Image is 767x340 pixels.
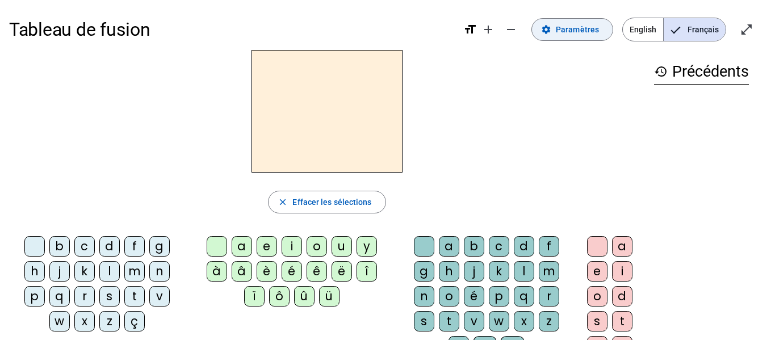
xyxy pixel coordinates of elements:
div: s [414,311,434,331]
div: h [24,261,45,282]
div: i [282,236,302,257]
div: n [414,286,434,307]
div: c [489,236,509,257]
div: g [414,261,434,282]
mat-icon: settings [541,24,551,35]
div: o [307,236,327,257]
div: d [612,286,632,307]
div: a [612,236,632,257]
h3: Précédents [654,59,749,85]
button: Diminuer la taille de la police [500,18,522,41]
div: à [207,261,227,282]
div: s [587,311,607,331]
mat-icon: add [481,23,495,36]
div: é [282,261,302,282]
div: e [257,236,277,257]
div: r [74,286,95,307]
div: l [99,261,120,282]
div: k [489,261,509,282]
div: â [232,261,252,282]
div: x [74,311,95,331]
div: j [49,261,70,282]
span: Français [664,18,726,41]
span: English [623,18,663,41]
div: z [539,311,559,331]
div: f [124,236,145,257]
div: s [99,286,120,307]
div: u [332,236,352,257]
div: e [587,261,607,282]
div: ê [307,261,327,282]
div: y [357,236,377,257]
div: ç [124,311,145,331]
div: w [489,311,509,331]
div: i [612,261,632,282]
div: x [514,311,534,331]
div: ü [319,286,340,307]
div: ï [244,286,265,307]
div: k [74,261,95,282]
button: Augmenter la taille de la police [477,18,500,41]
div: d [514,236,534,257]
div: t [612,311,632,331]
div: a [232,236,252,257]
div: c [74,236,95,257]
mat-icon: format_size [463,23,477,36]
button: Paramètres [531,18,613,41]
div: v [149,286,170,307]
div: t [124,286,145,307]
div: ë [332,261,352,282]
mat-icon: remove [504,23,518,36]
div: p [489,286,509,307]
div: h [439,261,459,282]
div: ô [269,286,290,307]
div: b [49,236,70,257]
div: m [124,261,145,282]
mat-icon: open_in_full [740,23,753,36]
div: v [464,311,484,331]
mat-icon: history [654,65,668,78]
mat-button-toggle-group: Language selection [622,18,726,41]
div: o [439,286,459,307]
mat-icon: close [278,197,288,207]
div: f [539,236,559,257]
div: q [514,286,534,307]
div: r [539,286,559,307]
button: Entrer en plein écran [735,18,758,41]
div: l [514,261,534,282]
div: q [49,286,70,307]
div: b [464,236,484,257]
div: û [294,286,315,307]
div: w [49,311,70,331]
div: è [257,261,277,282]
button: Effacer les sélections [268,191,385,213]
div: m [539,261,559,282]
div: é [464,286,484,307]
div: d [99,236,120,257]
div: a [439,236,459,257]
div: g [149,236,170,257]
div: p [24,286,45,307]
div: z [99,311,120,331]
span: Effacer les sélections [292,195,371,209]
div: n [149,261,170,282]
div: o [587,286,607,307]
div: t [439,311,459,331]
span: Paramètres [556,23,599,36]
div: î [357,261,377,282]
h1: Tableau de fusion [9,11,454,48]
div: j [464,261,484,282]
